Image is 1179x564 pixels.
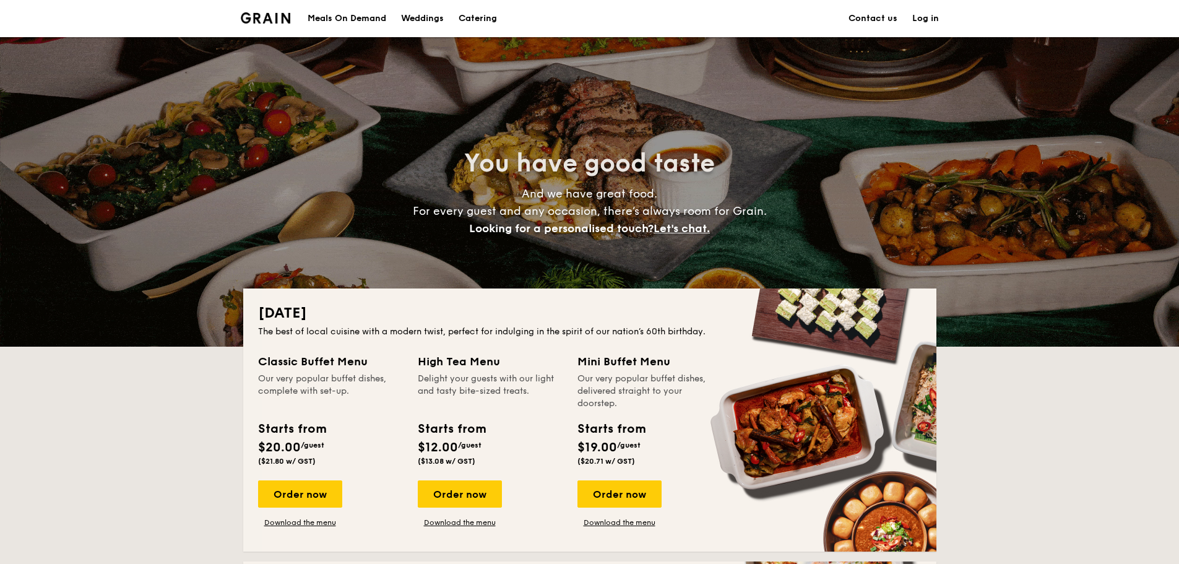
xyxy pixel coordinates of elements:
span: You have good taste [464,149,715,178]
a: Download the menu [258,518,342,527]
span: /guest [458,441,482,449]
div: Mini Buffet Menu [577,353,722,370]
div: Order now [577,480,662,508]
span: And we have great food. For every guest and any occasion, there’s always room for Grain. [413,187,767,235]
div: Our very popular buffet dishes, complete with set-up. [258,373,403,410]
div: Starts from [577,420,645,438]
div: Our very popular buffet dishes, delivered straight to your doorstep. [577,373,722,410]
a: Logotype [241,12,291,24]
span: $19.00 [577,440,617,455]
span: /guest [301,441,324,449]
a: Download the menu [418,518,502,527]
span: Looking for a personalised touch? [469,222,654,235]
div: Delight your guests with our light and tasty bite-sized treats. [418,373,563,410]
span: ($20.71 w/ GST) [577,457,635,466]
span: Let's chat. [654,222,710,235]
span: $12.00 [418,440,458,455]
span: ($13.08 w/ GST) [418,457,475,466]
div: Order now [258,480,342,508]
div: Order now [418,480,502,508]
div: High Tea Menu [418,353,563,370]
img: Grain [241,12,291,24]
span: $20.00 [258,440,301,455]
span: /guest [617,441,641,449]
a: Download the menu [577,518,662,527]
span: ($21.80 w/ GST) [258,457,316,466]
div: Classic Buffet Menu [258,353,403,370]
div: Starts from [418,420,485,438]
div: Starts from [258,420,326,438]
div: The best of local cuisine with a modern twist, perfect for indulging in the spirit of our nation’... [258,326,922,338]
h2: [DATE] [258,303,922,323]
